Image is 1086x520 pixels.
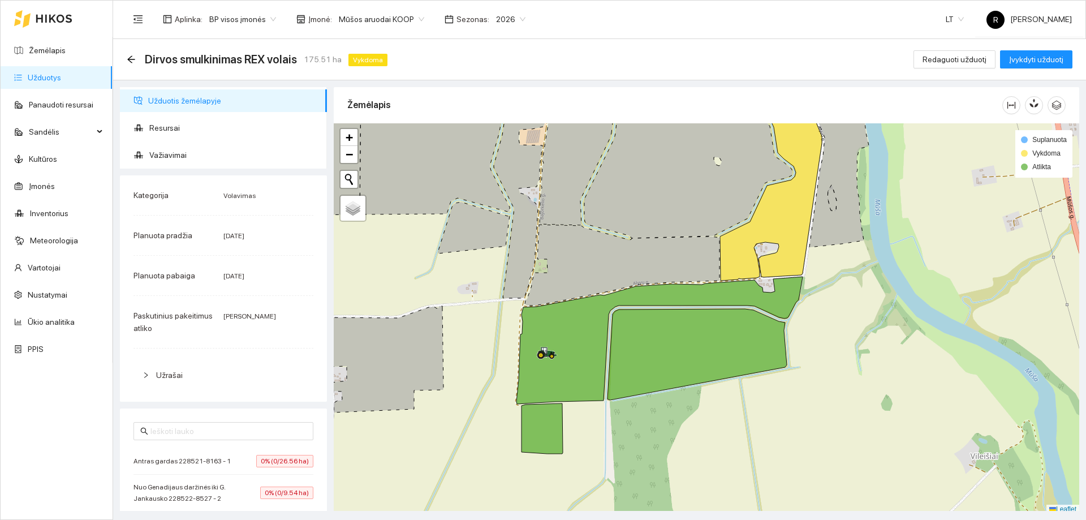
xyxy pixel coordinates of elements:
[256,455,313,467] span: 0% (0/26.56 ha)
[456,13,489,25] span: Sezonas :
[30,236,78,245] a: Meteorologija
[223,232,244,240] span: [DATE]
[304,53,342,66] span: 175.51 ha
[1002,96,1020,114] button: column-width
[127,55,136,64] span: arrow-left
[347,89,1002,121] div: Žemėlapis
[986,15,1072,24] span: [PERSON_NAME]
[1032,163,1051,171] span: Atlikta
[149,144,318,166] span: Važiavimai
[28,317,75,326] a: Ūkio analitika
[296,15,305,24] span: shop
[346,147,353,161] span: −
[30,209,68,218] a: Inventorius
[1003,101,1020,110] span: column-width
[133,362,313,388] div: Užrašai
[145,50,297,68] span: Dirvos smulkinimas REX volais
[133,271,195,280] span: Planuota pabaiga
[29,154,57,164] a: Kultūros
[133,231,192,240] span: Planuota pradžia
[223,192,256,200] span: Volavimas
[946,11,964,28] span: LT
[127,8,149,31] button: menu-fold
[1049,505,1076,513] a: Leaflet
[993,11,998,29] span: R
[29,100,93,109] a: Panaudoti resursai
[150,425,307,437] input: Ieškoti lauko
[28,290,67,299] a: Nustatymai
[133,482,260,504] span: Nuo Genadijaus daržinės iki G. Jankausko 228522-8527 - 2
[175,13,202,25] span: Aplinka :
[29,121,93,143] span: Sandėlis
[308,13,332,25] span: Įmonė :
[346,130,353,144] span: +
[1009,53,1063,66] span: Įvykdyti užduotį
[140,427,148,435] span: search
[341,146,357,163] a: Zoom out
[341,171,357,188] button: Initiate a new search
[133,455,236,467] span: Antras gardas 228521-8163 - 1
[341,196,365,221] a: Layers
[348,54,387,66] span: Vykdoma
[1000,50,1072,68] button: Įvykdyti užduotį
[148,89,318,112] span: Užduotis žemėlapyje
[28,263,61,272] a: Vartotojai
[149,117,318,139] span: Resursai
[496,11,525,28] span: 2026
[1032,136,1067,144] span: Suplanuota
[1032,149,1061,157] span: Vykdoma
[127,55,136,65] div: Atgal
[223,312,276,320] span: [PERSON_NAME]
[923,53,986,66] span: Redaguoti užduotį
[133,191,169,200] span: Kategorija
[29,182,55,191] a: Įmonės
[445,15,454,24] span: calendar
[913,55,996,64] a: Redaguoti užduotį
[133,311,213,333] span: Paskutinius pakeitimus atliko
[156,371,183,380] span: Užrašai
[341,129,357,146] a: Zoom in
[913,50,996,68] button: Redaguoti užduotį
[28,345,44,354] a: PPIS
[209,11,276,28] span: BP visos įmonės
[143,372,149,379] span: right
[29,46,66,55] a: Žemėlapis
[28,73,61,82] a: Užduotys
[163,15,172,24] span: layout
[223,272,244,280] span: [DATE]
[133,14,143,24] span: menu-fold
[260,487,313,499] span: 0% (0/9.54 ha)
[339,11,424,28] span: Mūšos aruodai KOOP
